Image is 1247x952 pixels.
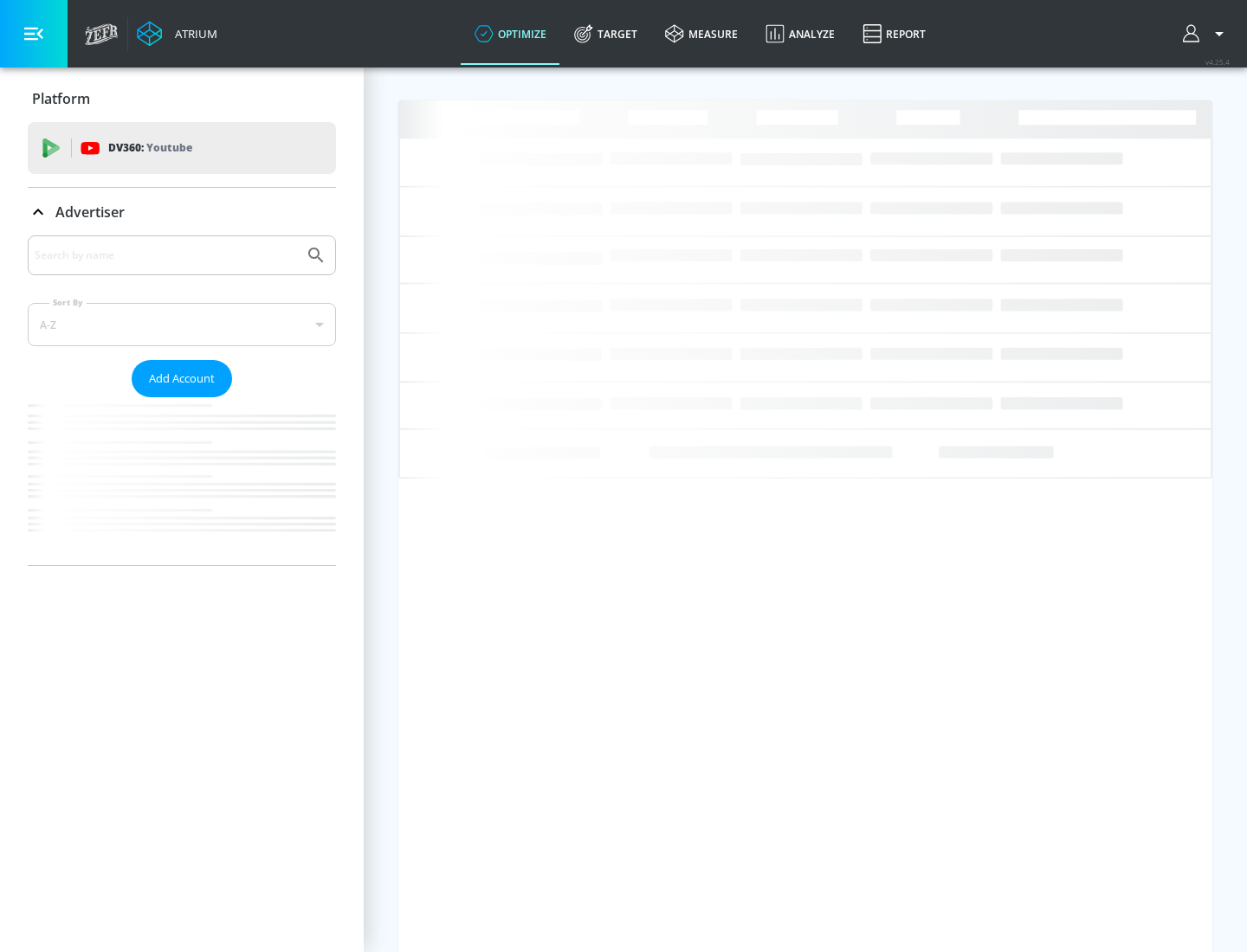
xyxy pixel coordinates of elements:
div: Platform [28,74,336,123]
a: Analyze [752,3,849,65]
a: Report [849,3,940,65]
span: v 4.25.4 [1205,57,1230,67]
div: Atrium [168,26,217,42]
a: measure [651,3,752,65]
label: Sort By [49,297,87,308]
div: A-Z [28,303,336,346]
input: Search by name [35,244,297,267]
a: optimize [461,3,560,65]
a: Atrium [137,21,217,47]
div: Advertiser [28,188,336,236]
p: Youtube [146,138,192,157]
nav: list of Advertiser [28,397,336,565]
p: Platform [32,89,90,108]
div: Advertiser [28,235,336,565]
span: Add Account [149,369,215,389]
button: Add Account [132,360,232,397]
p: Advertiser [55,203,125,222]
a: Target [560,3,651,65]
p: DV360: [108,138,192,158]
div: DV360: Youtube [28,122,336,174]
